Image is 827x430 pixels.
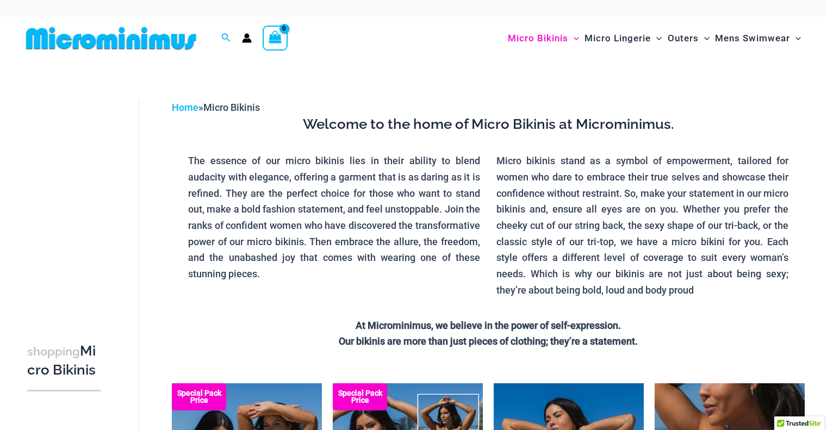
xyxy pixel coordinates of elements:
h3: Micro Bikinis [27,342,101,379]
span: Outers [668,24,699,52]
a: View Shopping Cart, empty [263,26,288,51]
h3: Welcome to the home of Micro Bikinis at Microminimus. [180,115,797,134]
a: Account icon link [242,33,252,43]
p: The essence of our micro bikinis lies in their ability to blend audacity with elegance, offering ... [188,153,480,282]
b: Special Pack Price [172,390,226,404]
a: OutersMenu ToggleMenu Toggle [665,22,712,55]
img: MM SHOP LOGO FLAT [22,26,201,51]
iframe: TrustedSite Certified [27,91,125,308]
nav: Site Navigation [503,20,805,57]
span: Menu Toggle [699,24,710,52]
a: Mens SwimwearMenu ToggleMenu Toggle [712,22,804,55]
span: Micro Lingerie [585,24,651,52]
a: Search icon link [221,32,231,45]
span: Menu Toggle [651,24,662,52]
a: Micro BikinisMenu ToggleMenu Toggle [505,22,582,55]
strong: At Microminimus, we believe in the power of self-expression. [356,320,621,331]
span: Micro Bikinis [508,24,568,52]
span: shopping [27,345,80,358]
span: Menu Toggle [790,24,801,52]
p: Micro bikinis stand as a symbol of empowerment, tailored for women who dare to embrace their true... [496,153,788,298]
span: Menu Toggle [568,24,579,52]
b: Special Pack Price [333,390,387,404]
span: Micro Bikinis [203,102,260,113]
a: Home [172,102,198,113]
a: Micro LingerieMenu ToggleMenu Toggle [582,22,664,55]
span: » [172,102,260,113]
strong: Our bikinis are more than just pieces of clothing; they’re a statement. [339,335,638,347]
span: Mens Swimwear [715,24,790,52]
